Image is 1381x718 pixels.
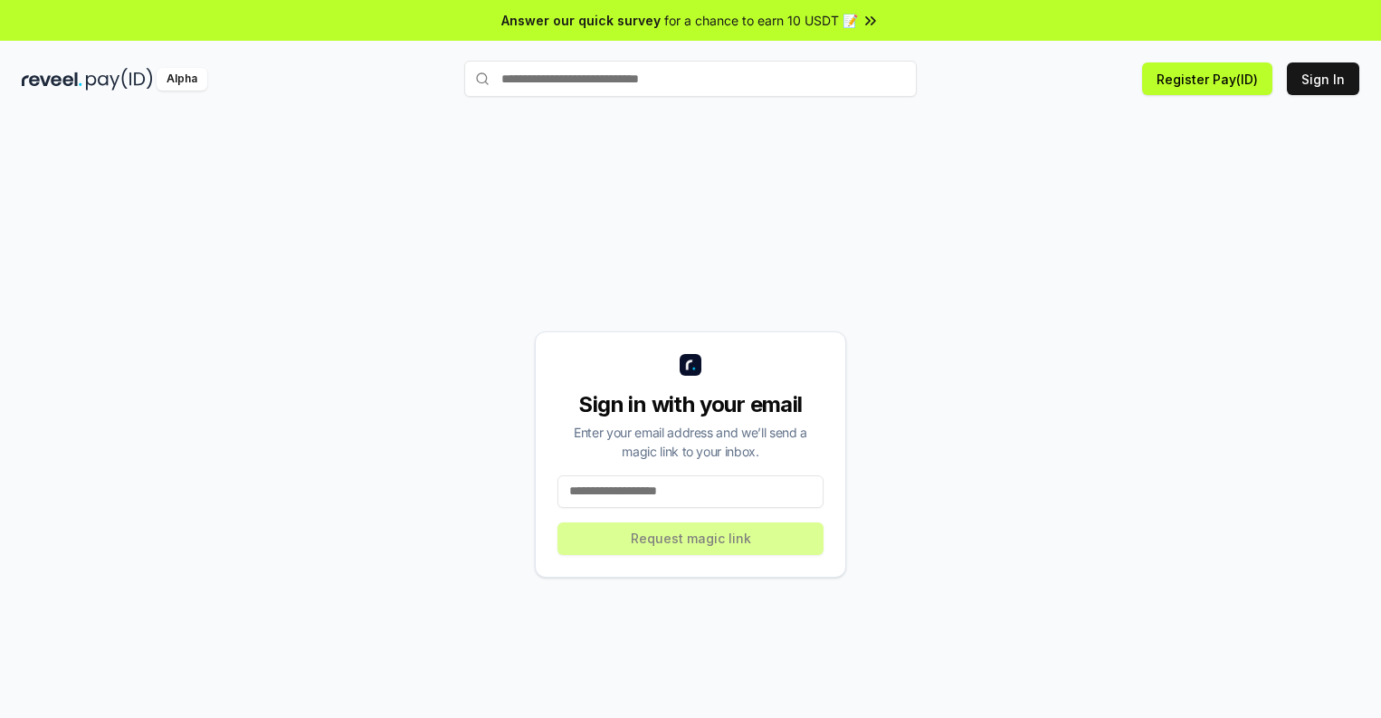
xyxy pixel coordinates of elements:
button: Sign In [1287,62,1359,95]
img: pay_id [86,68,153,91]
span: for a chance to earn 10 USDT 📝 [664,11,858,30]
img: logo_small [680,354,701,376]
div: Enter your email address and we’ll send a magic link to your inbox. [557,423,824,461]
span: Answer our quick survey [501,11,661,30]
button: Register Pay(ID) [1142,62,1272,95]
div: Sign in with your email [557,390,824,419]
img: reveel_dark [22,68,82,91]
div: Alpha [157,68,207,91]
